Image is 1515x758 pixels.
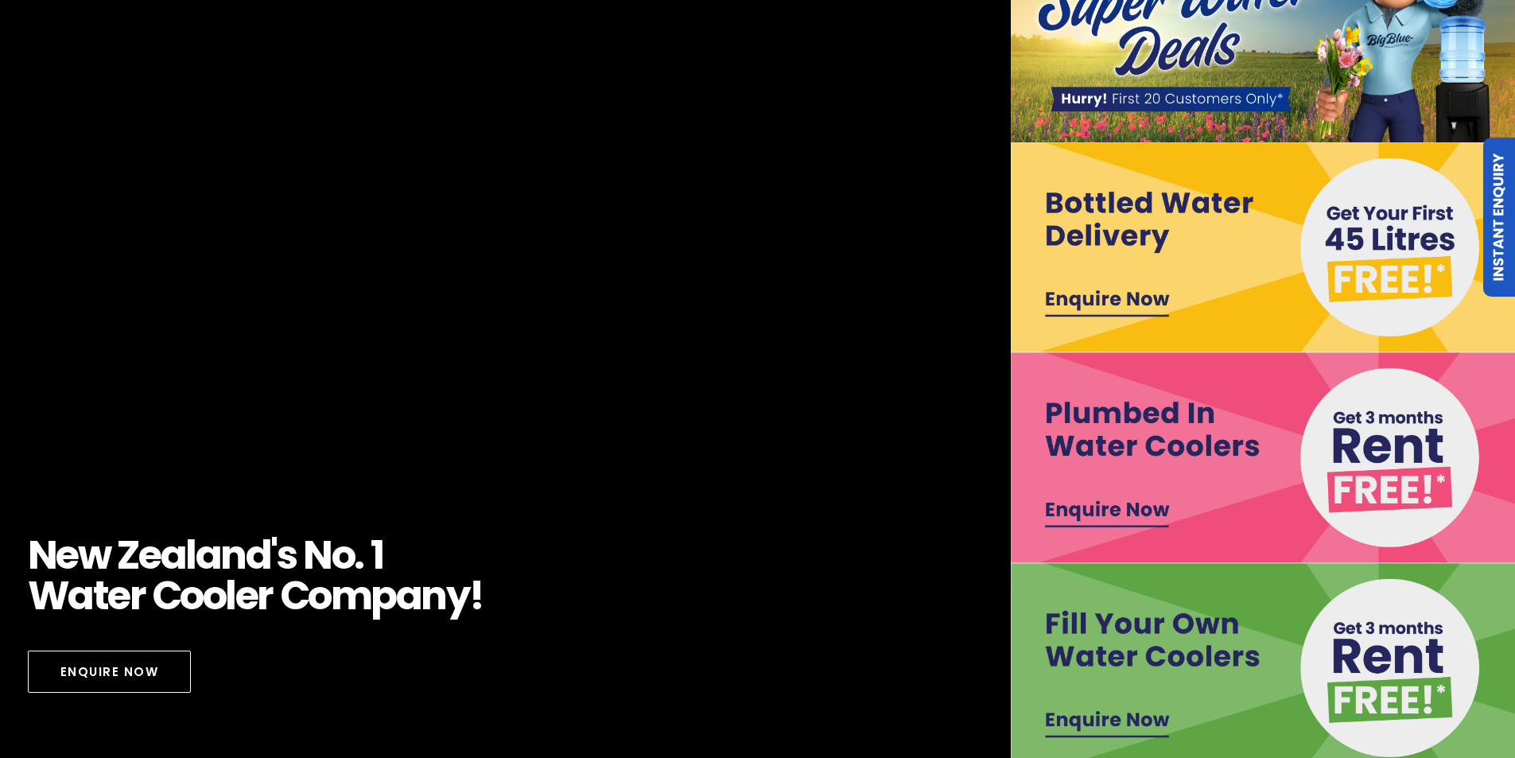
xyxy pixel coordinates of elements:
[277,535,297,575] span: s
[235,576,258,616] span: e
[303,535,332,575] span: N
[220,535,246,575] span: n
[1410,653,1493,736] iframe: Chatbot
[270,535,277,575] span: '
[308,576,331,616] span: o
[446,576,470,616] span: y
[246,535,271,575] span: d
[257,576,273,616] span: r
[68,576,93,616] span: a
[161,535,186,575] span: a
[196,535,221,575] span: a
[280,576,309,616] span: C
[396,576,421,616] span: a
[180,576,203,616] span: o
[203,576,226,616] span: o
[331,576,371,616] span: m
[78,535,111,575] span: w
[225,576,235,616] span: l
[421,576,446,616] span: n
[107,576,130,616] span: e
[117,535,139,575] span: Z
[371,535,383,575] span: 1
[93,576,108,616] span: t
[28,535,56,575] span: N
[332,535,355,575] span: o
[152,576,181,616] span: C
[469,576,484,616] span: !
[138,535,161,575] span: e
[354,535,363,575] span: .
[185,535,196,575] span: l
[130,576,146,616] span: r
[28,651,192,693] a: Enquire Now
[371,576,396,616] span: p
[56,535,78,575] span: e
[1483,138,1515,297] a: Instant Enquiry
[28,576,68,616] span: W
